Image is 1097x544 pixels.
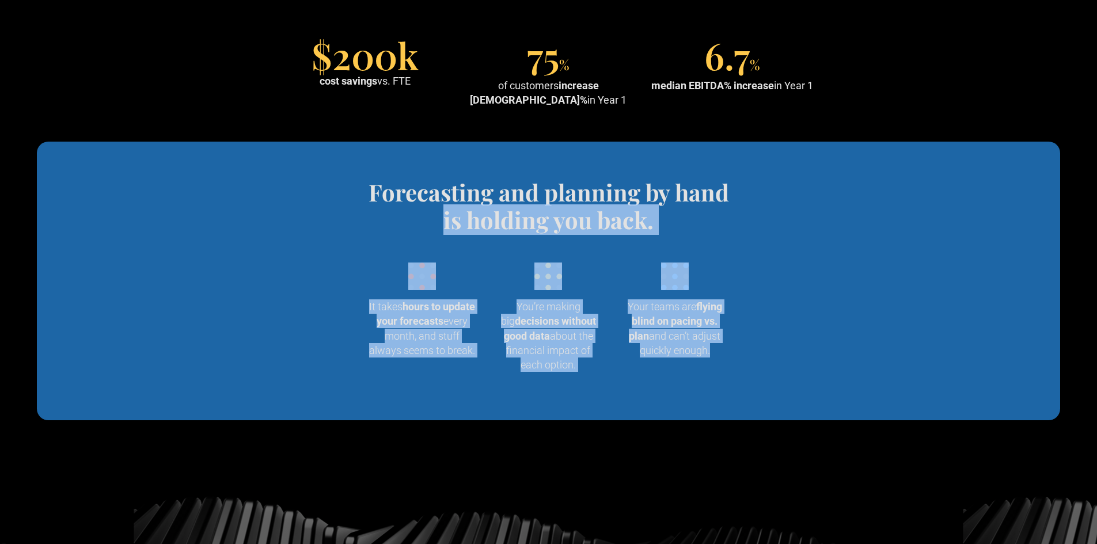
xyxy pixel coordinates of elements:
[320,74,411,88] div: vs. FTE
[651,78,813,93] div: in Year 1
[5,17,180,105] iframe: profile
[527,31,559,79] span: 75
[651,79,774,92] strong: median EBITDA% increase
[504,315,596,341] strong: decisions without good data
[461,78,636,107] div: of customers in Year 1
[704,31,750,79] span: 6.7
[559,55,570,74] span: %
[629,300,722,341] strong: flying blind on pacing vs. plan
[359,178,738,234] h4: Forecasting and planning by hand is holding you back.
[312,41,419,69] div: $200k
[377,300,475,327] strong: hours to update your forecasts
[621,299,728,357] p: Your teams are and can’t adjust quickly enough.
[320,75,377,87] strong: cost savings
[750,55,760,74] span: %
[495,299,602,372] p: You’re making big about the financial impact of each option.
[369,299,476,357] p: It takes every month, and stuff always seems to break.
